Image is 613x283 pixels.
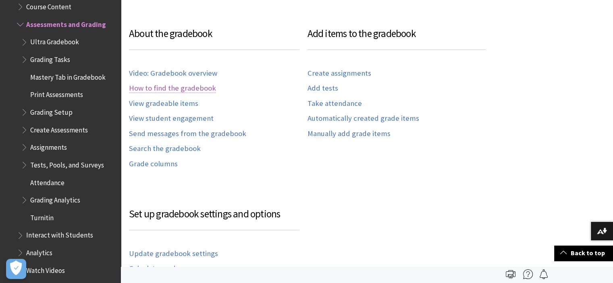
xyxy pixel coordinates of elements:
a: Create assignments [308,69,371,78]
a: Search the gradebook [129,144,201,153]
h3: Add items to the gradebook [308,26,486,50]
span: Print Assessments [30,88,83,99]
span: Analytics [26,246,52,257]
a: Automatically created grade items [308,114,419,123]
a: Calculate grades [129,264,183,273]
a: Take attendance [308,99,362,108]
a: View student engagement [129,114,214,123]
h3: About the gradebook [129,26,299,50]
span: Grading Analytics [30,193,80,204]
img: More help [523,269,533,279]
button: Open Preferences [6,259,26,279]
a: Send messages from the gradebook [129,129,246,138]
span: Grading Setup [30,105,73,116]
a: View gradeable items [129,99,198,108]
span: Ultra Gradebook [30,35,79,46]
span: Create Assessments [30,123,88,134]
span: Assignments [30,140,67,151]
h3: Set up gradebook settings and options [129,207,299,230]
span: Turnitin [30,211,54,222]
a: Update gradebook settings [129,249,218,258]
a: How to find the gradebook [129,84,216,93]
img: Follow this page [539,269,549,279]
a: Back to top [554,246,613,260]
a: Video: Gradebook overview [129,69,217,78]
span: Attendance [30,176,64,187]
a: Add tests [308,84,338,93]
span: Assessments and Grading [26,18,106,29]
a: Grade columns [129,159,178,169]
span: Watch Videos [26,264,65,275]
a: Manually add grade items [308,129,391,138]
span: Mastery Tab in Gradebook [30,70,106,81]
span: Tests, Pools, and Surveys [30,158,104,169]
img: Print [506,269,515,279]
span: Grading Tasks [30,53,70,64]
span: Interact with Students [26,229,93,240]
